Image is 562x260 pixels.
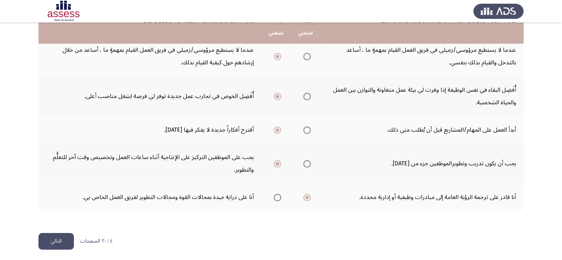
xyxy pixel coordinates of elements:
[320,36,524,76] td: عندما لا يستطيع مرؤوسي/زميلي في فريق العمل القيام بمهمةٍ ما ، أساعد بالتدخل والقيام بذلك بنفسي.
[38,143,261,183] td: يجب على الموظفين التركيز على الإنتاجية أثناء ساعات العمل وتخصيص وقت آخر للتعلُّم والتطوير.
[300,90,311,102] mat-radio-group: Select an option
[320,76,524,116] td: أُفَضِل البقاء في نفس الوظيفة إذا وفرت لي بيئة عمل متعاونة والتوازن بين العمل والحياة الشخصية.
[38,183,261,211] td: أنا على دراية جيدة بمجالات القوة ومجالات التطوير لفريق العمل الخاص بي.
[38,36,261,76] td: عندما لا يستطيع مرؤوسي/زميلي في فريق العمل القيام بمهمةٍ ما ، أساعد من خلال إرشادهم حول كيفية الق...
[473,1,524,21] img: Assess Talent Management logo
[271,90,281,102] mat-radio-group: Select an option
[300,191,311,203] mat-radio-group: Select an option
[38,76,261,116] td: أُفَضِل الخوض في تجارب عمل جديدة توفر لي فرصة لشغل مناصب أعلى.
[300,50,311,63] mat-radio-group: Select an option
[38,116,261,143] td: أقترح أفكاراً جديدة لا يفكر فيها [DATE].
[80,238,113,244] p: ٤ / ٢٠ الصفحات
[291,23,320,44] th: تصفني
[300,157,311,170] mat-radio-group: Select an option
[300,124,311,136] mat-radio-group: Select an option
[271,191,281,203] mat-radio-group: Select an option
[38,1,89,21] img: Assessment logo of Potentiality Assessment
[320,116,524,143] td: أبدأ العمل على المهام/المشاريع قبل أن يُطلب مني ذلك.
[271,157,281,170] mat-radio-group: Select an option
[271,50,281,63] mat-radio-group: Select an option
[38,233,74,250] button: load next page
[261,23,291,44] th: تصفني
[320,183,524,211] td: أنا قادر على ترجمة الرؤية العامة إلى مبادرات وظيفية أو إدارية محددة.
[271,124,281,136] mat-radio-group: Select an option
[320,143,524,183] td: يجب أن يكون تدريب وتطويرالموظفين جزء من [DATE].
